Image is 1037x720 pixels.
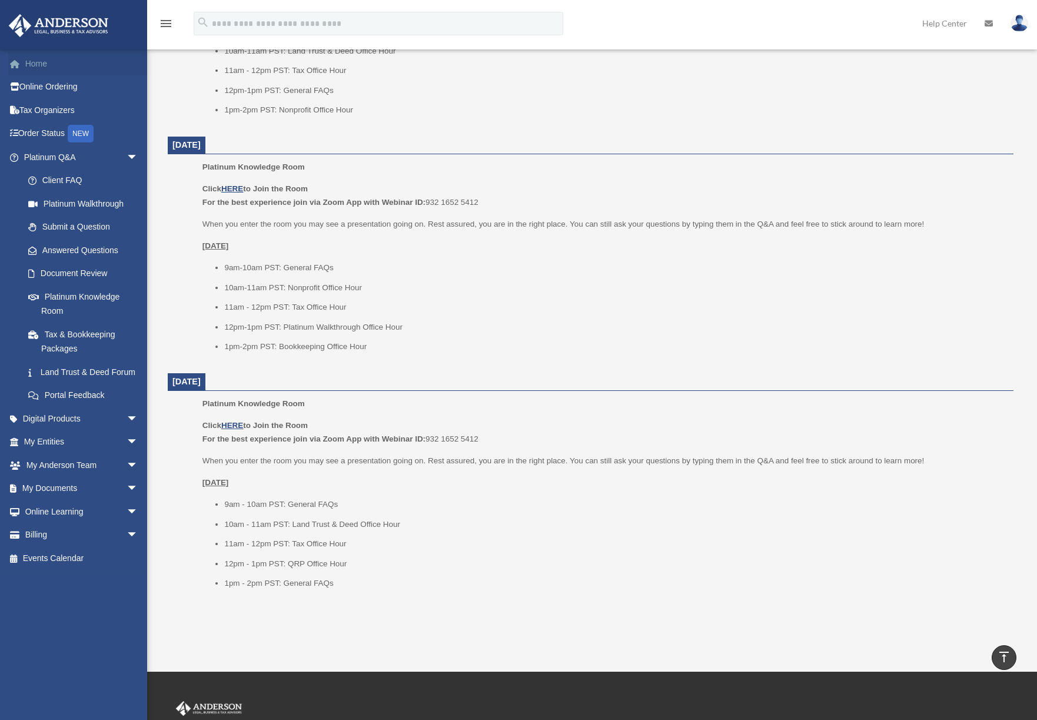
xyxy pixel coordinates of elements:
[997,650,1011,664] i: vertical_align_top
[127,145,150,170] span: arrow_drop_down
[127,523,150,548] span: arrow_drop_down
[8,500,156,523] a: Online Learningarrow_drop_down
[992,645,1016,670] a: vertical_align_top
[127,430,150,454] span: arrow_drop_down
[224,557,1005,571] li: 12pm - 1pm PST: QRP Office Hour
[224,261,1005,275] li: 9am-10am PST: General FAQs
[127,477,150,501] span: arrow_drop_down
[127,500,150,524] span: arrow_drop_down
[172,140,201,150] span: [DATE]
[202,419,1005,446] p: 932 1652 5412
[202,421,308,430] b: Click to Join the Room
[16,169,156,193] a: Client FAQ
[8,546,156,570] a: Events Calendar
[202,217,1005,231] p: When you enter the room you may see a presentation going on. Rest assured, you are in the right p...
[224,497,1005,512] li: 9am - 10am PST: General FAQs
[202,478,229,487] u: [DATE]
[1011,15,1028,32] img: User Pic
[8,407,156,430] a: Digital Productsarrow_drop_down
[224,320,1005,334] li: 12pm-1pm PST: Platinum Walkthrough Office Hour
[197,16,210,29] i: search
[202,241,229,250] u: [DATE]
[8,52,156,75] a: Home
[202,184,308,193] b: Click to Join the Room
[202,182,1005,210] p: 932 1652 5412
[202,399,305,408] span: Platinum Knowledge Room
[202,454,1005,468] p: When you enter the room you may see a presentation going on. Rest assured, you are in the right p...
[8,453,156,477] a: My Anderson Teamarrow_drop_down
[221,421,243,430] a: HERE
[16,238,156,262] a: Answered Questions
[224,103,1005,117] li: 1pm-2pm PST: Nonprofit Office Hour
[16,215,156,239] a: Submit a Question
[127,407,150,431] span: arrow_drop_down
[8,98,156,122] a: Tax Organizers
[224,84,1005,98] li: 12pm-1pm PST: General FAQs
[16,323,156,360] a: Tax & Bookkeeping Packages
[5,14,112,37] img: Anderson Advisors Platinum Portal
[159,16,173,31] i: menu
[8,430,156,454] a: My Entitiesarrow_drop_down
[224,517,1005,532] li: 10am - 11am PST: Land Trust & Deed Office Hour
[224,300,1005,314] li: 11am - 12pm PST: Tax Office Hour
[16,360,156,384] a: Land Trust & Deed Forum
[8,523,156,547] a: Billingarrow_drop_down
[202,198,426,207] b: For the best experience join via Zoom App with Webinar ID:
[172,377,201,386] span: [DATE]
[159,21,173,31] a: menu
[174,701,244,716] img: Anderson Advisors Platinum Portal
[16,384,156,407] a: Portal Feedback
[221,184,243,193] a: HERE
[224,44,1005,58] li: 10am-11am PST: Land Trust & Deed Office Hour
[16,285,150,323] a: Platinum Knowledge Room
[8,477,156,500] a: My Documentsarrow_drop_down
[224,340,1005,354] li: 1pm-2pm PST: Bookkeeping Office Hour
[16,262,156,286] a: Document Review
[224,64,1005,78] li: 11am - 12pm PST: Tax Office Hour
[224,537,1005,551] li: 11am - 12pm PST: Tax Office Hour
[16,192,156,215] a: Platinum Walkthrough
[202,434,426,443] b: For the best experience join via Zoom App with Webinar ID:
[224,576,1005,590] li: 1pm - 2pm PST: General FAQs
[127,453,150,477] span: arrow_drop_down
[8,75,156,99] a: Online Ordering
[202,162,305,171] span: Platinum Knowledge Room
[224,281,1005,295] li: 10am-11am PST: Nonprofit Office Hour
[8,122,156,146] a: Order StatusNEW
[68,125,94,142] div: NEW
[8,145,156,169] a: Platinum Q&Aarrow_drop_down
